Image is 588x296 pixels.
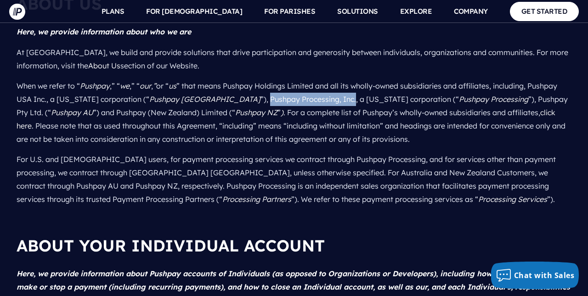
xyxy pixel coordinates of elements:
[17,108,555,130] a: click here
[514,270,575,280] span: Chat with Sales
[510,2,579,21] a: GET STARTED
[169,81,176,90] i: us
[17,76,571,149] p: When we refer to “ ,” “ ,” “ , or “ ” that means Pushpay Holdings Limited and all its wholly-owne...
[478,195,547,204] i: Processing Services
[120,81,130,90] i: we
[88,61,120,70] a: About Us
[153,81,156,90] i: ”
[222,195,291,204] i: Processing Partners
[149,95,260,104] i: Pushpay [GEOGRAPHIC_DATA]
[281,108,283,117] i: )
[51,108,93,117] i: Pushpay AU
[17,42,571,76] p: At [GEOGRAPHIC_DATA], we build and provide solutions that drive participation and generosity betw...
[140,81,151,90] i: our
[17,235,325,256] b: ABOUT YOUR INDIVIDUAL ACCOUNT
[459,95,528,104] i: Pushpay Processing
[80,81,110,90] i: Pushpay
[491,262,579,289] button: Chat with Sales
[17,149,571,209] p: For U.S. and [DEMOGRAPHIC_DATA] users, for payment processing services we contract through Pushpa...
[17,27,191,36] i: Here, we provide information about who we are
[235,108,277,117] i: Pushpay NZ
